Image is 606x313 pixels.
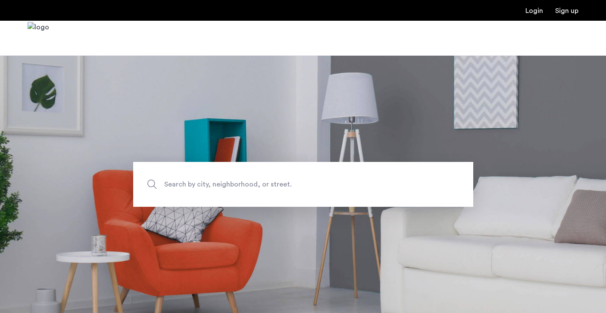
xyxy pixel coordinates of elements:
span: Search by city, neighborhood, or street. [164,178,402,190]
input: Apartment Search [133,162,473,207]
img: logo [28,22,49,54]
a: Login [525,7,543,14]
a: Registration [555,7,578,14]
a: Cazamio Logo [28,22,49,54]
